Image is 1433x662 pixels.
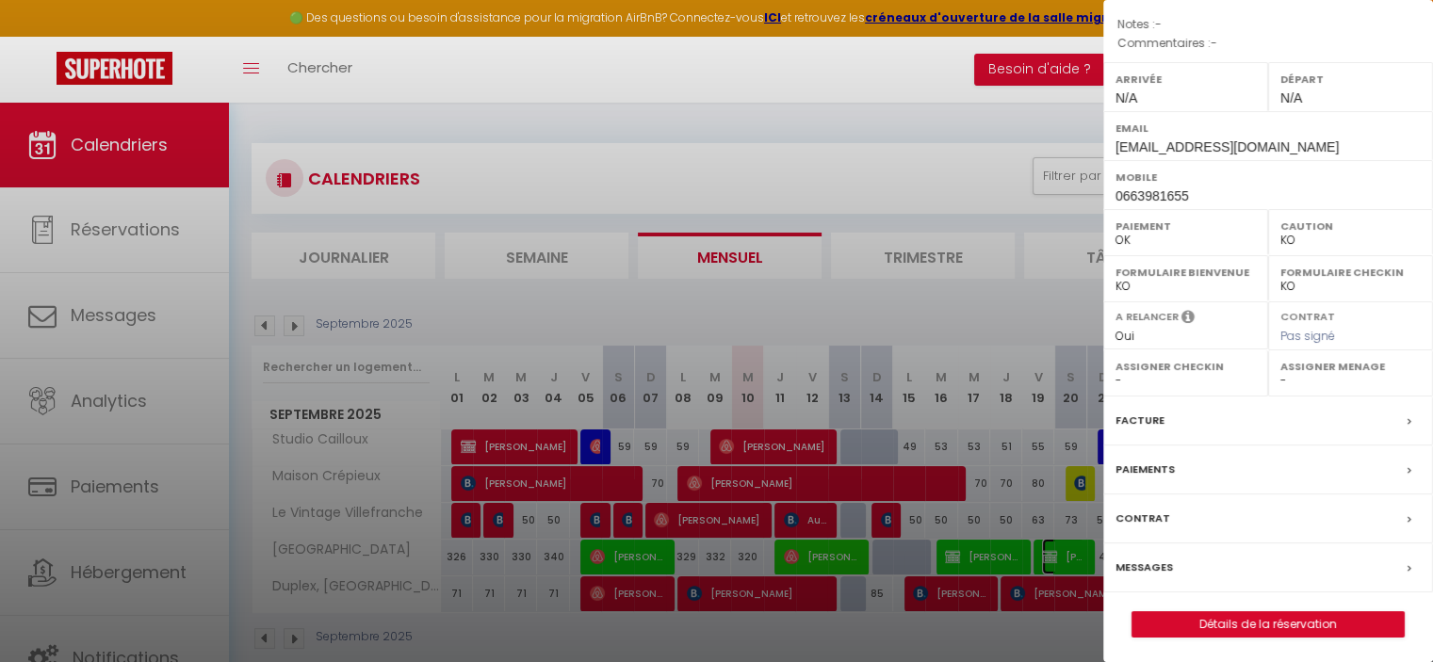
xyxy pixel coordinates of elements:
span: 0663981655 [1115,188,1189,203]
span: N/A [1280,90,1302,105]
label: Départ [1280,70,1421,89]
button: Ouvrir le widget de chat LiveChat [15,8,72,64]
label: Contrat [1280,309,1335,321]
label: Paiement [1115,217,1256,235]
a: Détails de la réservation [1132,612,1404,637]
label: Arrivée [1115,70,1256,89]
p: Notes : [1117,15,1419,34]
label: Formulaire Bienvenue [1115,263,1256,282]
label: Mobile [1115,168,1421,186]
label: Messages [1115,557,1173,577]
button: Détails de la réservation [1132,611,1405,638]
label: Email [1115,119,1421,137]
span: [EMAIL_ADDRESS][DOMAIN_NAME] [1115,139,1339,154]
iframe: Chat [1353,577,1419,648]
span: - [1211,35,1217,51]
span: Pas signé [1280,328,1335,344]
label: A relancer [1115,309,1179,325]
label: Assigner Checkin [1115,357,1256,376]
label: Paiements [1115,460,1175,479]
label: Caution [1280,217,1421,235]
label: Contrat [1115,509,1170,528]
label: Assigner Menage [1280,357,1421,376]
p: Commentaires : [1117,34,1419,53]
i: Sélectionner OUI si vous souhaiter envoyer les séquences de messages post-checkout [1181,309,1195,330]
span: - [1155,16,1162,32]
span: N/A [1115,90,1137,105]
label: Facture [1115,411,1164,430]
label: Formulaire Checkin [1280,263,1421,282]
